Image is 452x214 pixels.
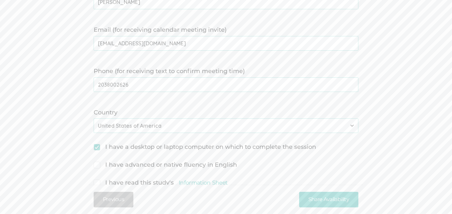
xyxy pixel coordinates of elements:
[94,192,133,207] button: Previous
[94,108,358,117] label: Country
[94,179,227,187] span: I have read this study's
[94,26,358,34] label: Email (for receiving calendar meeting invite)
[94,67,358,76] label: Phone (for receiving text to confirm meeting time)
[94,161,237,169] span: I have advanced or native fluency in English
[299,192,358,207] input: Share Availability
[179,179,227,187] a: Information Sheet
[94,143,316,151] span: I have a desktop or laptop computer on which to complete the session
